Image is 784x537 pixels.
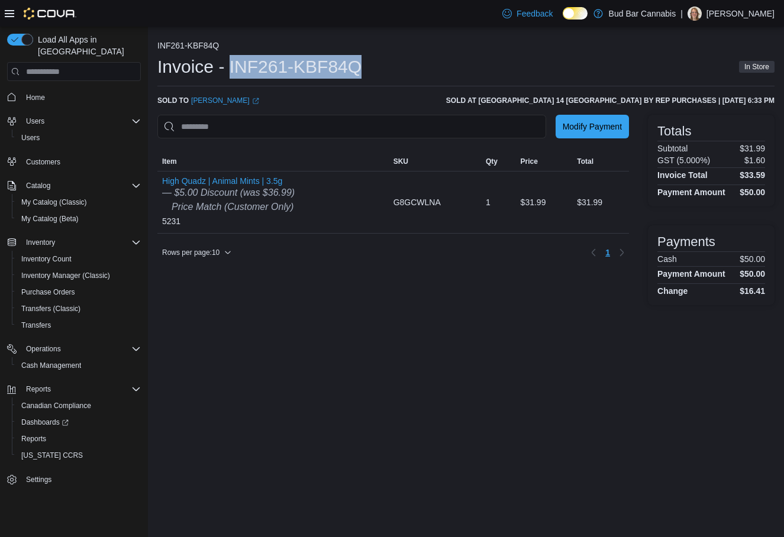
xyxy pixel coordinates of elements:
h4: Invoice Total [657,170,708,180]
a: Settings [21,473,56,487]
p: $1.60 [744,156,765,165]
span: Total [577,157,593,166]
button: My Catalog (Classic) [12,194,146,211]
span: Operations [21,342,141,356]
p: $50.00 [740,254,765,264]
span: Washington CCRS [17,448,141,462]
button: Transfers (Classic) [12,300,146,317]
span: Purchase Orders [17,285,141,299]
button: Operations [21,342,66,356]
span: Users [26,117,44,126]
span: Users [17,131,141,145]
button: Canadian Compliance [12,397,146,414]
a: Inventory Count [17,252,76,266]
button: Previous page [586,245,601,260]
nav: Complex example [7,83,141,519]
span: Cash Management [21,361,81,370]
button: Inventory [2,234,146,251]
button: Customers [2,153,146,170]
div: 1 [481,190,516,214]
a: My Catalog (Classic) [17,195,92,209]
span: Dashboards [21,418,69,427]
span: My Catalog (Beta) [17,212,141,226]
button: INF261-KBF84Q [157,41,219,50]
button: Page 1 of 1 [601,243,615,262]
h3: Payments [657,235,715,249]
p: [PERSON_NAME] [706,7,775,21]
button: My Catalog (Beta) [12,211,146,227]
button: Transfers [12,317,146,334]
button: Reports [12,431,146,447]
a: Purchase Orders [17,285,80,299]
button: Rows per page:10 [157,245,236,260]
span: Transfers [21,321,51,330]
a: Reports [17,432,51,446]
span: My Catalog (Beta) [21,214,79,224]
div: 5231 [162,176,295,228]
span: Settings [21,472,141,487]
button: SKU [389,152,481,171]
span: Users [21,114,141,128]
h4: $50.00 [740,187,765,197]
span: Canadian Compliance [17,399,141,413]
button: Item [157,152,389,171]
span: G8GCWLNA [393,195,441,209]
span: [US_STATE] CCRS [21,451,83,460]
p: | [680,7,683,21]
a: Feedback [498,2,557,25]
span: Transfers [17,318,141,332]
a: Transfers (Classic) [17,302,85,316]
button: Catalog [21,179,55,193]
span: Reports [21,382,141,396]
span: Operations [26,344,61,354]
span: My Catalog (Classic) [21,198,87,207]
a: Dashboards [17,415,73,429]
button: Reports [21,382,56,396]
h1: Invoice - INF261-KBF84Q [157,55,362,79]
h6: GST (5.000%) [657,156,710,165]
span: Load All Apps in [GEOGRAPHIC_DATA] [33,34,141,57]
p: Bud Bar Cannabis [609,7,676,21]
div: Matt S [688,7,702,21]
a: Customers [21,155,65,169]
a: Home [21,90,50,105]
button: Settings [2,471,146,488]
span: Transfers (Classic) [21,304,80,313]
span: Dashboards [17,415,141,429]
ul: Pagination for table: MemoryTable from EuiInMemoryTable [601,243,615,262]
h4: Payment Amount [657,187,725,197]
span: Feedback [517,8,553,20]
button: Next page [615,245,629,260]
div: $31.99 [516,190,573,214]
h6: Cash [657,254,677,264]
span: Canadian Compliance [21,401,91,410]
button: Operations [2,341,146,357]
h6: Subtotal [657,144,688,153]
span: Inventory Manager (Classic) [17,268,141,283]
button: Inventory Manager (Classic) [12,267,146,284]
svg: External link [252,98,259,105]
h3: Totals [657,124,691,138]
span: Purchase Orders [21,287,75,297]
span: Inventory Count [17,252,141,266]
h4: $50.00 [740,269,765,279]
div: — $5.00 Discount (was $36.99) [162,186,295,200]
h4: Payment Amount [657,269,725,279]
a: Cash Management [17,358,86,373]
button: Qty [481,152,516,171]
span: Customers [21,154,141,169]
span: Catalog [26,181,50,190]
h6: Sold at [GEOGRAPHIC_DATA] 14 [GEOGRAPHIC_DATA] by Rep Purchases | [DATE] 6:33 PM [446,96,775,105]
span: Transfers (Classic) [17,302,141,316]
a: Dashboards [12,414,146,431]
span: Price [521,157,538,166]
span: Inventory [26,238,55,247]
span: Modify Payment [563,121,622,132]
a: Canadian Compliance [17,399,96,413]
p: $31.99 [740,144,765,153]
h4: Change [657,286,688,296]
a: [PERSON_NAME]External link [191,96,259,105]
span: Home [26,93,45,102]
span: 1 [605,247,610,258]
